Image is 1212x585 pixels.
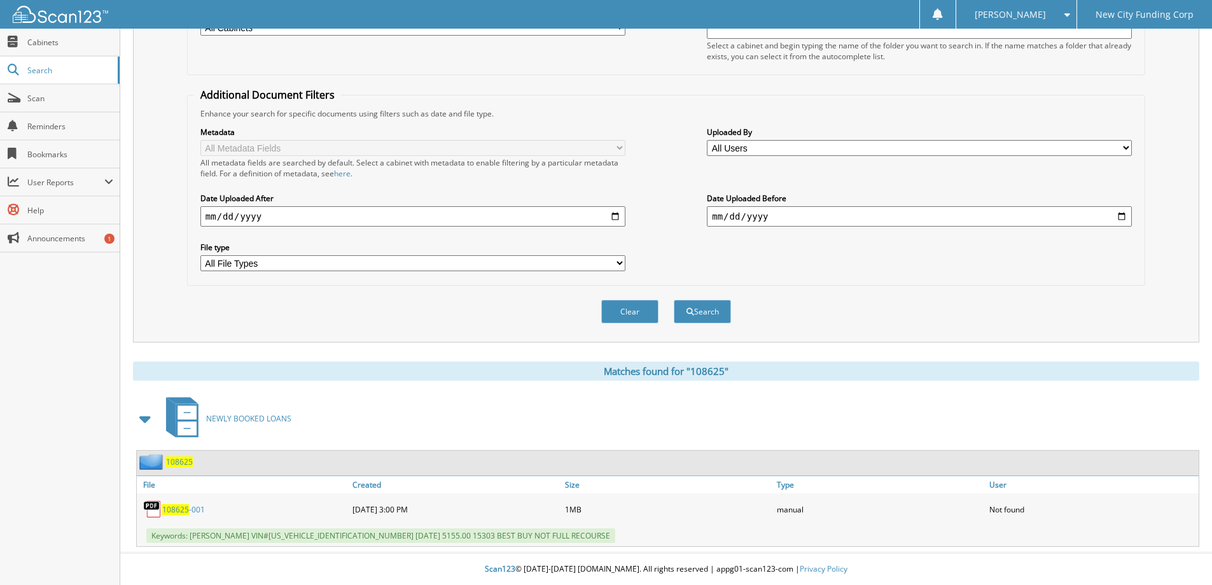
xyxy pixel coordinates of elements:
[774,476,986,493] a: Type
[13,6,108,23] img: scan123-logo-white.svg
[1096,11,1194,18] span: New City Funding Corp
[200,157,625,179] div: All metadata fields are searched by default. Select a cabinet with metadata to enable filtering b...
[162,504,205,515] a: 108625-001
[800,563,847,574] a: Privacy Policy
[27,93,113,104] span: Scan
[133,362,1199,381] div: Matches found for "108625"
[562,476,774,493] a: Size
[27,205,113,216] span: Help
[349,497,562,522] div: [DATE] 3:00 PM
[707,206,1132,227] input: end
[146,528,615,543] span: Keywords: [PERSON_NAME] VIN#[US_VEHICLE_IDENTIFICATION_NUMBER] [DATE] 5155.00 15303 BEST BUY NOT ...
[200,242,625,253] label: File type
[139,454,166,470] img: folder2.png
[27,65,111,76] span: Search
[27,149,113,160] span: Bookmarks
[975,11,1046,18] span: [PERSON_NAME]
[27,233,113,244] span: Announcements
[200,193,625,204] label: Date Uploaded After
[485,563,515,574] span: Scan123
[707,127,1132,137] label: Uploaded By
[120,554,1212,585] div: © [DATE]-[DATE] [DOMAIN_NAME]. All rights reserved | appg01-scan123-com |
[774,497,986,522] div: manual
[194,108,1138,119] div: Enhance your search for specific documents using filters such as date and file type.
[1148,524,1212,585] iframe: Chat Widget
[707,40,1132,62] div: Select a cabinet and begin typing the name of the folder you want to search in. If the name match...
[158,393,291,444] a: NEWLY BOOKED LOANS
[200,206,625,227] input: start
[674,300,731,323] button: Search
[200,127,625,137] label: Metadata
[349,476,562,493] a: Created
[104,234,115,244] div: 1
[27,177,104,188] span: User Reports
[143,500,162,519] img: PDF.png
[27,37,113,48] span: Cabinets
[707,193,1132,204] label: Date Uploaded Before
[137,476,349,493] a: File
[601,300,658,323] button: Clear
[27,121,113,132] span: Reminders
[986,497,1199,522] div: Not found
[334,168,351,179] a: here
[986,476,1199,493] a: User
[194,88,341,102] legend: Additional Document Filters
[162,504,189,515] span: 108625
[206,413,291,424] span: NEWLY BOOKED LOANS
[166,456,193,467] a: 108625
[562,497,774,522] div: 1MB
